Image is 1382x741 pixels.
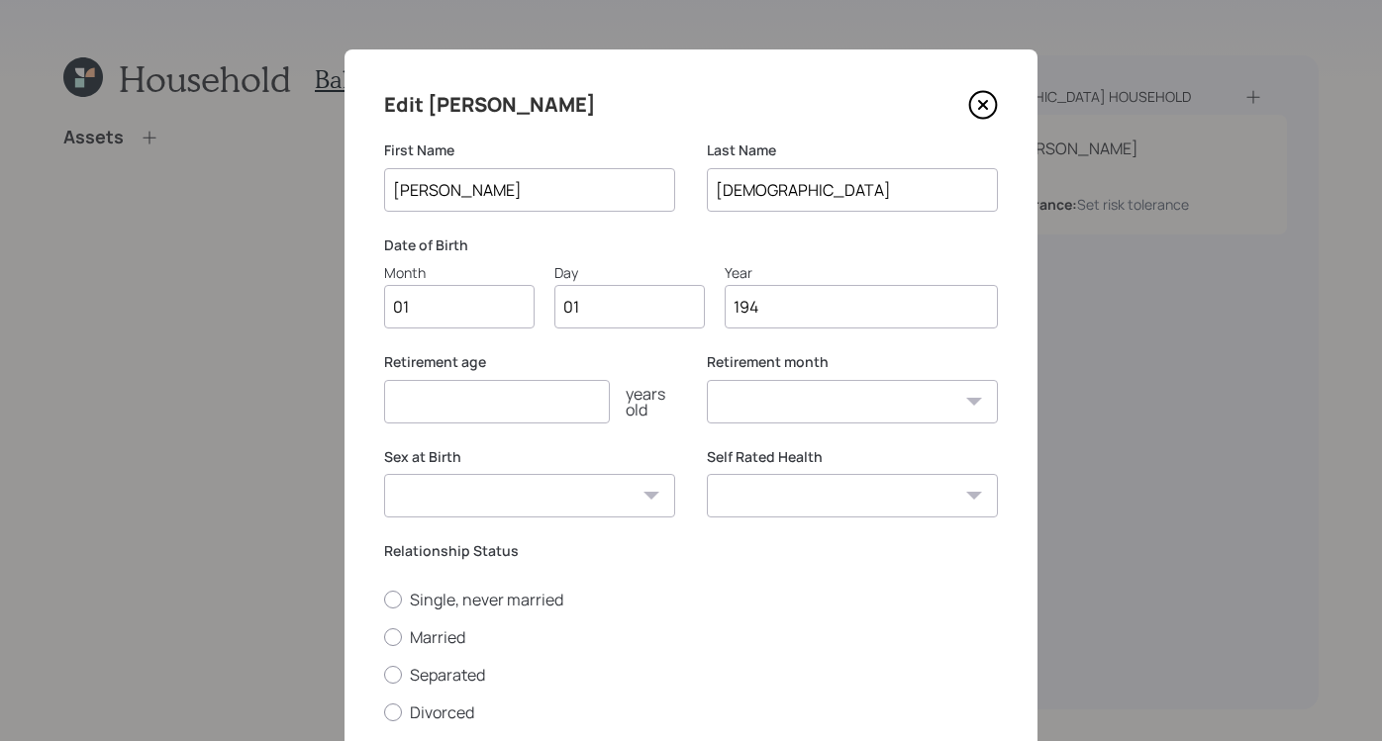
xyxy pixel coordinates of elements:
label: Last Name [707,140,998,160]
label: Self Rated Health [707,447,998,467]
div: Year [725,262,998,283]
label: Retirement age [384,352,675,372]
div: Month [384,262,535,283]
label: Relationship Status [384,541,998,561]
label: Divorced [384,701,998,723]
label: Separated [384,664,998,686]
input: Year [725,285,998,328]
label: Date of Birth [384,235,998,255]
input: Month [384,285,535,328]
div: Day [554,262,705,283]
label: Sex at Birth [384,447,675,467]
label: Retirement month [707,352,998,372]
label: First Name [384,140,675,160]
div: years old [610,386,675,417]
label: Single, never married [384,589,998,610]
h4: Edit [PERSON_NAME] [384,89,596,121]
input: Day [554,285,705,328]
label: Married [384,626,998,648]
